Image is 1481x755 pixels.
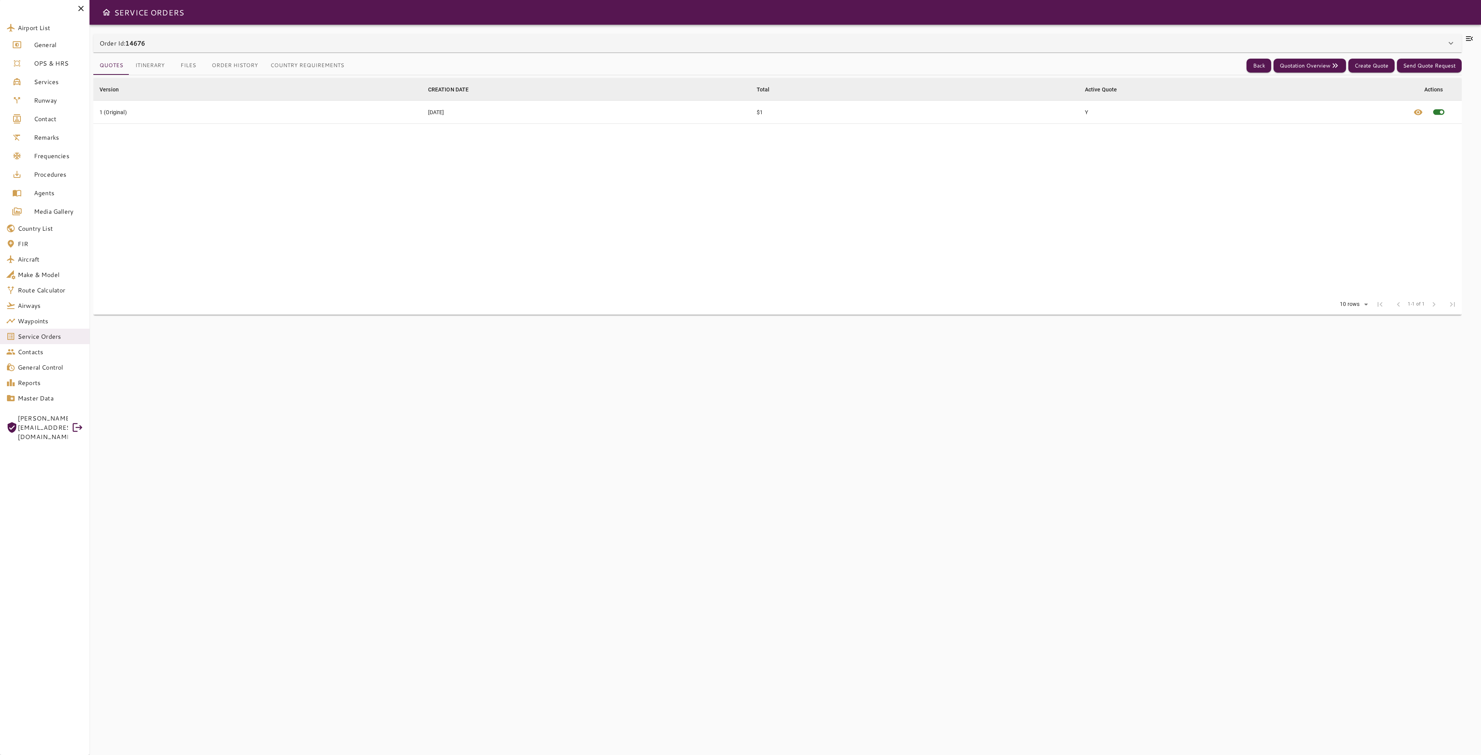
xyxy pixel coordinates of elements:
button: Create Quote [1348,59,1395,73]
button: Send Quote Request [1397,59,1462,73]
b: 14676 [125,39,145,47]
button: Back [1247,59,1271,73]
button: Itinerary [129,56,171,75]
span: Aircraft [18,255,83,264]
div: Active Quote [1085,85,1117,94]
button: View quote details [1409,101,1427,123]
button: Country Requirements [264,56,350,75]
span: Previous Page [1389,295,1408,314]
span: Active Quote [1085,85,1127,94]
span: [PERSON_NAME][EMAIL_ADDRESS][DOMAIN_NAME] [18,414,68,441]
div: Order Id:14676 [93,34,1462,52]
span: Airways [18,301,83,310]
div: basic tabs example [93,56,350,75]
span: 1-1 of 1 [1408,301,1425,308]
span: This quote is already active [1427,101,1450,123]
div: Total [757,85,770,94]
span: Media Gallery [34,207,83,216]
span: Contacts [18,347,83,356]
button: Open drawer [99,5,114,20]
span: Reports [18,378,83,387]
h6: SERVICE ORDERS [114,6,184,19]
button: Quotation Overview [1274,59,1346,73]
span: General [34,40,83,49]
span: General Control [18,363,83,372]
span: Master Data [18,394,83,403]
span: CREATION DATE [428,85,479,94]
span: Remarks [34,133,83,142]
span: Runway [34,96,83,105]
span: Procedures [34,170,83,179]
button: Quotes [93,56,129,75]
span: Total [757,85,780,94]
p: Order Id: [100,39,145,48]
td: Y [1079,101,1407,124]
span: First Page [1371,295,1389,314]
td: $1 [751,101,1079,124]
span: Last Page [1443,295,1462,314]
span: Service Orders [18,332,83,341]
span: Waypoints [18,316,83,326]
span: Country List [18,224,83,233]
span: visibility [1414,108,1423,117]
div: 10 rows [1335,299,1371,310]
div: Version [100,85,119,94]
span: OPS & HRS [34,59,83,68]
span: Route Calculator [18,285,83,295]
button: Order History [206,56,264,75]
button: Files [171,56,206,75]
div: CREATION DATE [428,85,469,94]
span: Next Page [1425,295,1443,314]
span: Agents [34,188,83,198]
td: 1 (Original) [93,101,422,124]
span: Frequencies [34,151,83,160]
span: FIR [18,239,83,248]
div: 10 rows [1338,301,1361,307]
td: [DATE] [422,101,751,124]
span: Make & Model [18,270,83,279]
span: Version [100,85,129,94]
span: Contact [34,114,83,123]
span: Services [34,77,83,86]
span: Airport List [18,23,83,32]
